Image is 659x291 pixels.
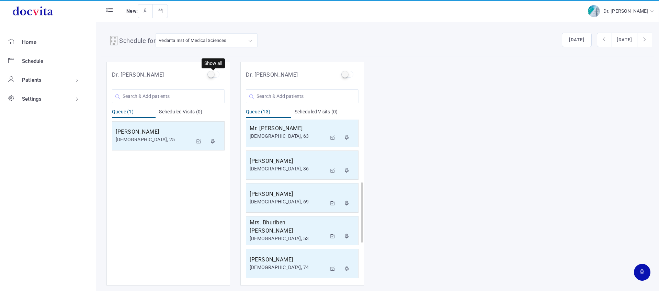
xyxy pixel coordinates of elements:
[116,136,193,143] div: [DEMOGRAPHIC_DATA], 25
[562,33,592,47] button: [DATE]
[246,71,298,79] h5: Dr. [PERSON_NAME]
[246,89,359,103] input: Search & Add patients
[112,89,225,103] input: Search & Add patients
[112,71,164,79] h5: Dr. [PERSON_NAME]
[603,8,650,14] span: Dr. [PERSON_NAME]
[250,157,327,165] h5: [PERSON_NAME]
[159,36,226,44] div: Vedanta Inst of Medical Sciences
[588,5,600,17] img: img-2.jpg
[250,235,327,242] div: [DEMOGRAPHIC_DATA], 53
[250,190,327,198] h5: [PERSON_NAME]
[250,219,327,235] h5: Mrs. Bhuriben [PERSON_NAME]
[119,36,156,47] h4: Schedule for
[22,77,42,83] span: Patients
[250,124,327,133] h5: Mr. [PERSON_NAME]
[612,33,637,47] button: [DATE]
[295,108,359,118] div: Scheduled Visits (0)
[159,108,225,118] div: Scheduled Visits (0)
[250,198,327,205] div: [DEMOGRAPHIC_DATA], 69
[116,128,193,136] h5: [PERSON_NAME]
[22,39,36,45] span: Home
[22,58,44,64] span: Schedule
[250,256,327,264] h5: [PERSON_NAME]
[202,58,225,68] div: Show all
[250,133,327,140] div: [DEMOGRAPHIC_DATA], 63
[250,165,327,172] div: [DEMOGRAPHIC_DATA], 36
[22,96,42,102] span: Settings
[246,108,291,118] div: Queue (13)
[126,8,138,14] span: New:
[250,264,327,271] div: [DEMOGRAPHIC_DATA], 74
[112,108,156,118] div: Queue (1)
